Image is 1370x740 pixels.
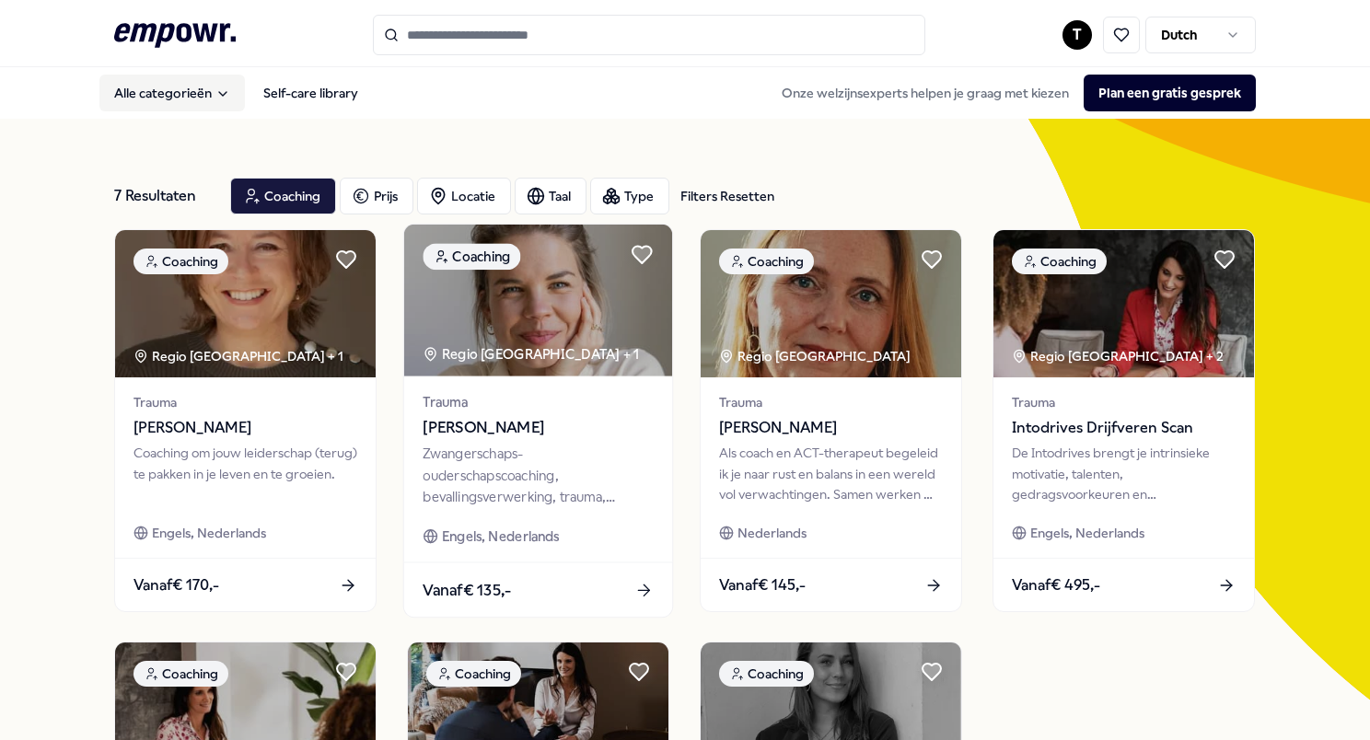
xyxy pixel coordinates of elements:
div: Coaching [134,661,228,687]
a: package imageCoachingRegio [GEOGRAPHIC_DATA] + 1Trauma[PERSON_NAME]Coaching om jouw leiderschap (... [114,229,377,612]
a: Self-care library [249,75,373,111]
span: Vanaf € 135,- [423,578,511,602]
div: Regio [GEOGRAPHIC_DATA] + 1 [423,343,639,364]
img: package image [993,230,1254,377]
div: Coaching [423,243,520,270]
img: package image [404,225,672,376]
span: [PERSON_NAME] [719,416,943,440]
nav: Main [99,75,373,111]
span: Trauma [134,392,357,412]
a: package imageCoachingRegio [GEOGRAPHIC_DATA] + 1Trauma[PERSON_NAME]Zwangerschaps- ouderschapscoac... [403,224,674,619]
div: Coaching [719,661,814,687]
button: T [1062,20,1092,50]
button: Type [590,178,669,214]
button: Alle categorieën [99,75,245,111]
div: Coaching [426,661,521,687]
span: Vanaf € 145,- [719,573,806,597]
span: [PERSON_NAME] [423,416,653,440]
span: Intodrives Drijfveren Scan [1012,416,1236,440]
span: Vanaf € 495,- [1012,573,1100,597]
span: [PERSON_NAME] [134,416,357,440]
button: Coaching [230,178,336,214]
img: package image [701,230,961,377]
a: package imageCoachingRegio [GEOGRAPHIC_DATA] Trauma[PERSON_NAME]Als coach en ACT-therapeut begele... [700,229,962,612]
span: Trauma [719,392,943,412]
div: Regio [GEOGRAPHIC_DATA] + 2 [1012,346,1224,366]
button: Locatie [417,178,511,214]
a: package imageCoachingRegio [GEOGRAPHIC_DATA] + 2TraumaIntodrives Drijfveren ScanDe Intodrives bre... [993,229,1255,612]
div: Regio [GEOGRAPHIC_DATA] + 1 [134,346,343,366]
div: De Intodrives brengt je intrinsieke motivatie, talenten, gedragsvoorkeuren en ontwikkelbehoefte i... [1012,443,1236,504]
div: Coaching [1012,249,1107,274]
img: package image [115,230,376,377]
button: Taal [515,178,586,214]
span: Nederlands [737,523,807,543]
div: Coaching om jouw leiderschap (terug) te pakken in je leven en te groeien. [134,443,357,504]
div: Als coach en ACT-therapeut begeleid ik je naar rust en balans in een wereld vol verwachtingen. Sa... [719,443,943,504]
div: Coaching [719,249,814,274]
input: Search for products, categories or subcategories [373,15,925,55]
div: Regio [GEOGRAPHIC_DATA] [719,346,913,366]
button: Plan een gratis gesprek [1084,75,1256,111]
div: Zwangerschaps- ouderschapscoaching, bevallingsverwerking, trauma, (prik)angst & stresscoaching. [423,444,653,507]
span: Trauma [1012,392,1236,412]
span: Trauma [423,391,653,412]
span: Engels, Nederlands [442,526,560,547]
div: Filters Resetten [680,186,774,206]
button: Prijs [340,178,413,214]
div: Onze welzijnsexperts helpen je graag met kiezen [767,75,1256,111]
span: Vanaf € 170,- [134,573,219,597]
span: Engels, Nederlands [152,523,266,543]
div: Coaching [134,249,228,274]
div: 7 Resultaten [114,178,215,214]
span: Engels, Nederlands [1030,523,1144,543]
